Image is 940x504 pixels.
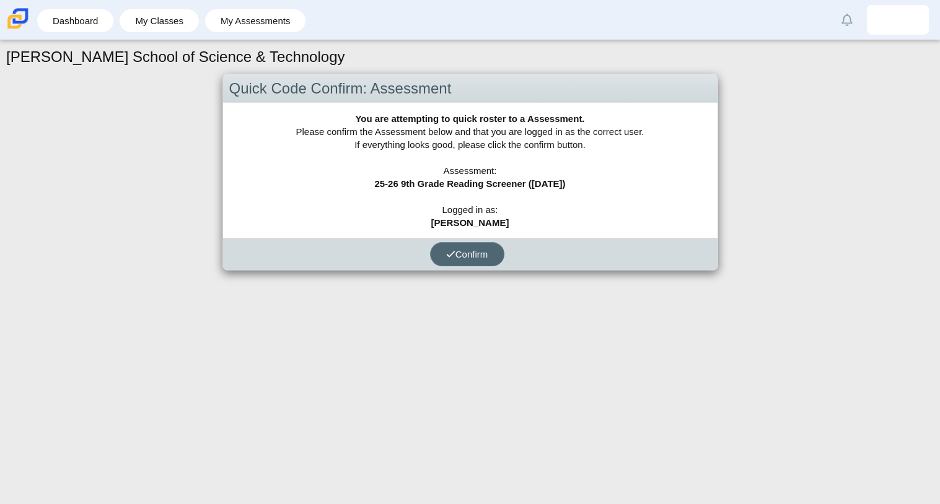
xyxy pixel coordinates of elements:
b: You are attempting to quick roster to a Assessment. [355,113,584,124]
a: angelaya.newson.Si6KM7 [867,5,929,35]
a: My Classes [126,9,193,32]
a: Carmen School of Science & Technology [5,23,31,33]
a: Alerts [833,6,861,33]
a: My Assessments [211,9,300,32]
div: Quick Code Confirm: Assessment [223,74,718,103]
div: Please confirm the Assessment below and that you are logged in as the correct user. If everything... [223,103,718,238]
h1: [PERSON_NAME] School of Science & Technology [6,46,345,67]
b: [PERSON_NAME] [431,217,509,228]
img: Carmen School of Science & Technology [5,6,31,32]
b: 25-26 9th Grade Reading Screener ([DATE]) [374,178,565,189]
a: Dashboard [43,9,107,32]
button: Confirm [430,242,504,266]
img: angelaya.newson.Si6KM7 [888,10,908,30]
span: Confirm [446,249,488,259]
